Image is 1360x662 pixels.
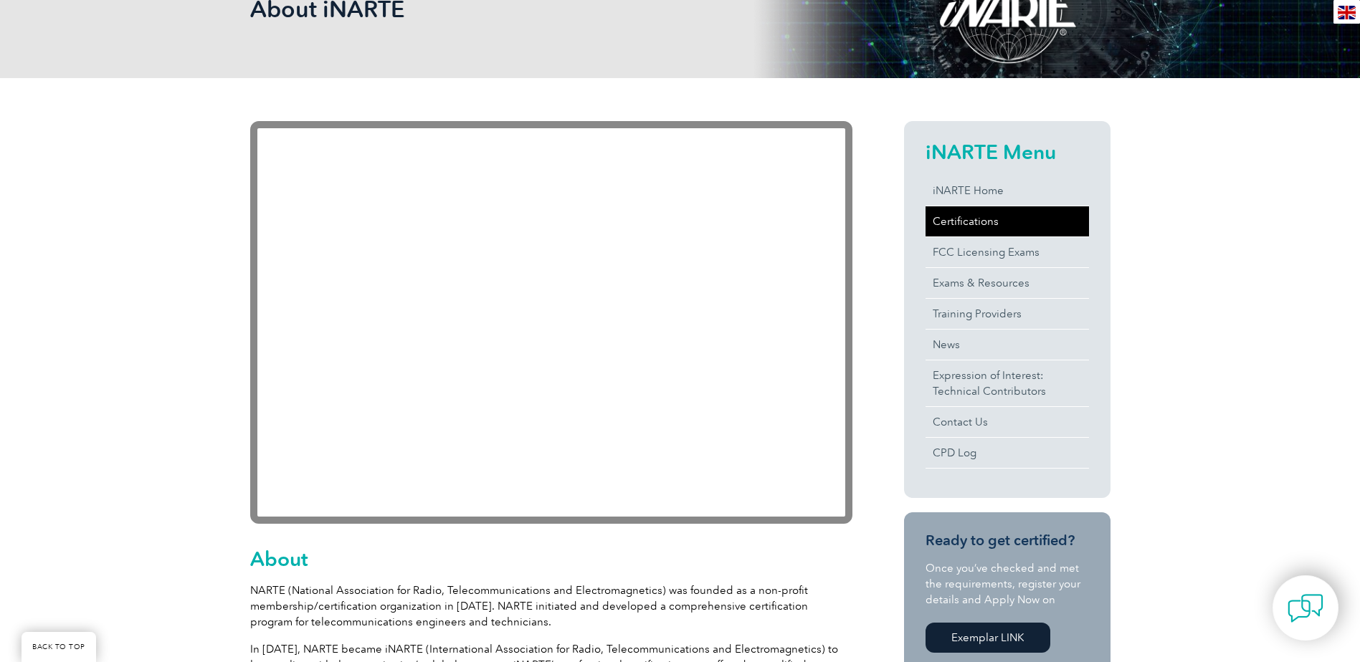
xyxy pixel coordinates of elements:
a: Expression of Interest:Technical Contributors [926,360,1089,406]
h2: About [250,547,852,570]
a: News [926,330,1089,360]
a: iNARTE Home [926,176,1089,206]
a: Exemplar LINK [926,623,1050,653]
h3: Ready to get certified? [926,532,1089,550]
a: CPD Log [926,438,1089,468]
p: NARTE (National Association for Radio, Telecommunications and Electromagnetics) was founded as a ... [250,582,852,630]
p: Once you’ve checked and met the requirements, register your details and Apply Now on [926,560,1089,608]
a: Training Providers [926,299,1089,329]
a: Contact Us [926,407,1089,437]
a: BACK TO TOP [22,632,96,662]
img: contact-chat.png [1288,590,1323,626]
a: FCC Licensing Exams [926,237,1089,267]
img: en [1338,6,1356,19]
a: Certifications [926,206,1089,236]
iframe: YouTube video player [250,121,852,524]
a: Exams & Resources [926,268,1089,298]
h2: iNARTE Menu [926,140,1089,163]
